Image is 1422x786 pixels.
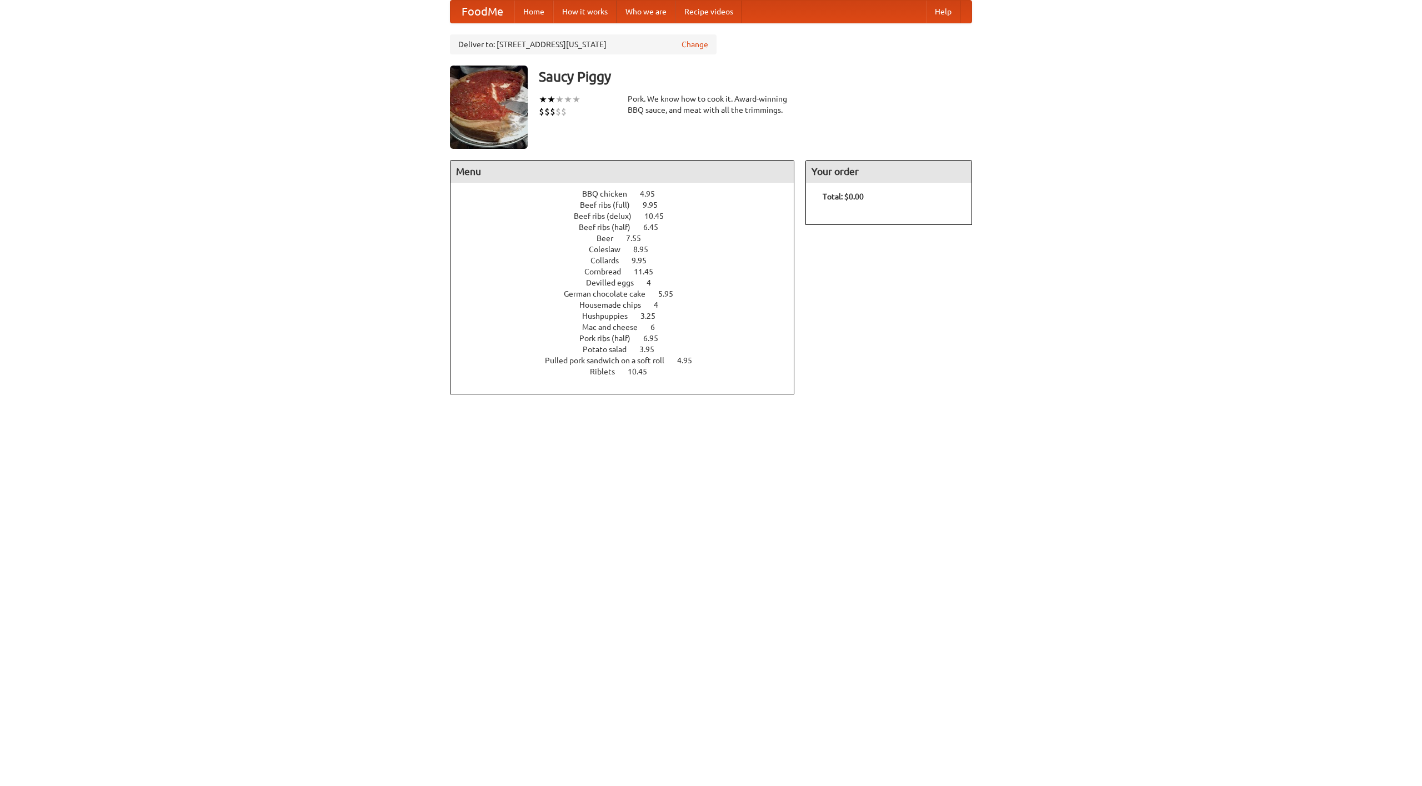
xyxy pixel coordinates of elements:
span: BBQ chicken [582,189,638,198]
span: 6.95 [643,334,669,343]
b: Total: $0.00 [823,192,864,201]
a: How it works [553,1,617,23]
span: Beef ribs (full) [580,201,641,209]
span: 4.95 [677,356,703,365]
span: Collards [590,256,630,265]
span: 10.45 [628,367,658,376]
span: Devilled eggs [586,278,645,287]
li: ★ [555,93,564,106]
li: $ [555,106,561,118]
a: Beef ribs (half) 6.45 [579,223,679,232]
a: Riblets 10.45 [590,367,668,376]
a: Mac and cheese 6 [582,323,675,332]
h4: Menu [450,161,794,183]
span: Hushpuppies [582,312,639,321]
span: Riblets [590,367,626,376]
a: Recipe videos [675,1,742,23]
li: ★ [539,93,547,106]
li: $ [539,106,544,118]
a: Change [682,39,708,50]
span: 10.45 [644,212,675,221]
a: Collards 9.95 [590,256,667,265]
a: Hushpuppies 3.25 [582,312,676,321]
li: $ [544,106,550,118]
a: Beef ribs (full) 9.95 [580,201,678,209]
a: Pulled pork sandwich on a soft roll 4.95 [545,356,713,365]
span: 9.95 [643,201,669,209]
span: 4.95 [640,189,666,198]
a: FoodMe [450,1,514,23]
a: Help [926,1,960,23]
a: Who we are [617,1,675,23]
span: Potato salad [583,345,638,354]
span: 4 [654,301,669,309]
span: 8.95 [633,245,659,254]
a: Home [514,1,553,23]
span: Housemade chips [579,301,652,309]
li: ★ [564,93,572,106]
li: ★ [572,93,580,106]
span: 3.95 [639,345,665,354]
li: $ [561,106,567,118]
li: ★ [547,93,555,106]
a: Cornbread 11.45 [584,267,674,276]
span: 5.95 [658,289,684,298]
a: Beer 7.55 [597,234,662,243]
span: Coleslaw [589,245,632,254]
a: Housemade chips 4 [579,301,679,309]
div: Deliver to: [STREET_ADDRESS][US_STATE] [450,34,717,54]
span: Beer [597,234,624,243]
img: angular.jpg [450,66,528,149]
span: 6.45 [643,223,669,232]
span: Beef ribs (half) [579,223,642,232]
a: Potato salad 3.95 [583,345,675,354]
span: Pork ribs (half) [579,334,642,343]
span: 4 [647,278,662,287]
div: Pork. We know how to cook it. Award-winning BBQ sauce, and meat with all the trimmings. [628,93,794,116]
li: $ [550,106,555,118]
a: German chocolate cake 5.95 [564,289,694,298]
span: Mac and cheese [582,323,649,332]
a: Coleslaw 8.95 [589,245,669,254]
a: BBQ chicken 4.95 [582,189,675,198]
h3: Saucy Piggy [539,66,972,88]
span: German chocolate cake [564,289,657,298]
a: Beef ribs (delux) 10.45 [574,212,684,221]
a: Pork ribs (half) 6.95 [579,334,679,343]
span: 7.55 [626,234,652,243]
span: Cornbread [584,267,632,276]
span: 9.95 [632,256,658,265]
span: 11.45 [634,267,664,276]
span: Beef ribs (delux) [574,212,643,221]
span: 3.25 [640,312,667,321]
a: Devilled eggs 4 [586,278,672,287]
span: Pulled pork sandwich on a soft roll [545,356,675,365]
span: 6 [650,323,666,332]
h4: Your order [806,161,972,183]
